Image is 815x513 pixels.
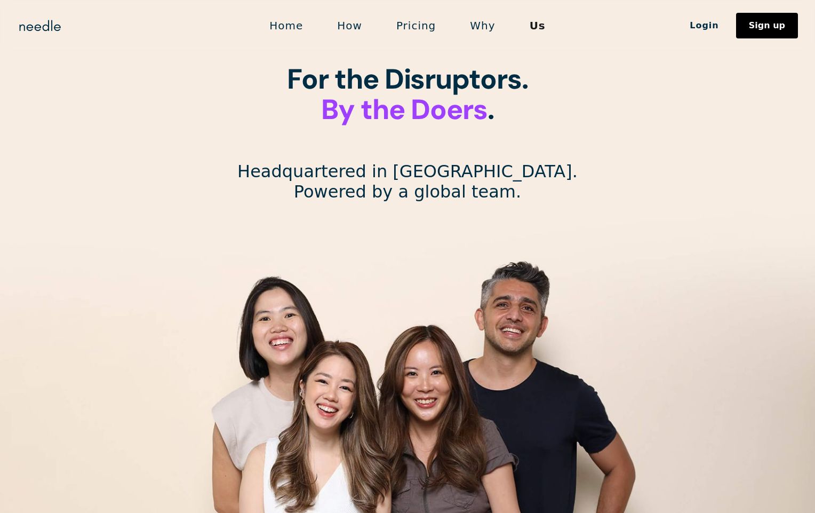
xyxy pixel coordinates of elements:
a: Login [673,17,736,35]
a: Us [513,14,563,37]
a: Pricing [379,14,453,37]
a: Sign up [736,13,798,38]
a: How [320,14,379,37]
h1: For the Disruptors. ‍ . ‍ [287,64,528,156]
div: Sign up [749,21,785,30]
a: Home [252,14,320,37]
p: Headquartered in [GEOGRAPHIC_DATA]. Powered by a global team. [237,161,578,202]
a: Why [453,14,512,37]
span: By the Doers [321,91,488,128]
